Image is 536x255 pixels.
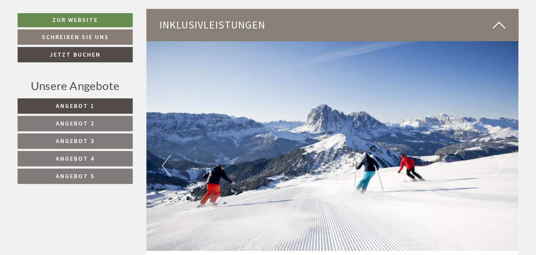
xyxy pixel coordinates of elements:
[494,154,503,176] button: Next
[56,137,94,145] span: Angebot 3
[152,7,194,22] div: Sonntag
[56,154,94,162] span: Angebot 4
[7,24,144,51] div: Guten Tag, wie können wir Ihnen helfen?
[146,9,519,41] div: Inklusivleistungen
[18,29,133,45] a: Schreiben Sie uns
[293,231,346,247] button: Senden
[56,119,94,127] span: Angebot 2
[18,47,133,62] a: Jetzt buchen
[56,102,94,110] span: Angebot 1
[18,78,133,94] div: Unsere Angebote
[14,26,139,33] div: [GEOGRAPHIC_DATA]
[18,13,133,27] a: Zur Website
[14,43,139,49] small: 14:27
[56,172,94,180] span: Angebot 5
[162,154,171,176] button: Previous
